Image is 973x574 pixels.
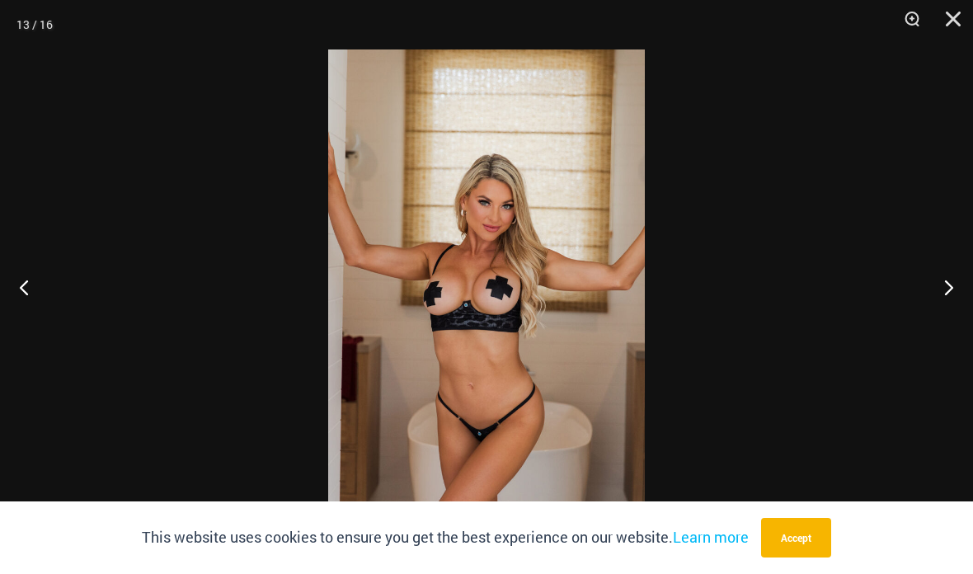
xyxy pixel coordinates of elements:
[142,525,749,550] p: This website uses cookies to ensure you get the best experience on our website.
[911,246,973,328] button: Next
[761,518,831,558] button: Accept
[16,12,53,37] div: 13 / 16
[328,49,645,525] img: Nights Fall Silver Leopard 1036 Bra 6516 Micro 03
[673,527,749,547] a: Learn more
